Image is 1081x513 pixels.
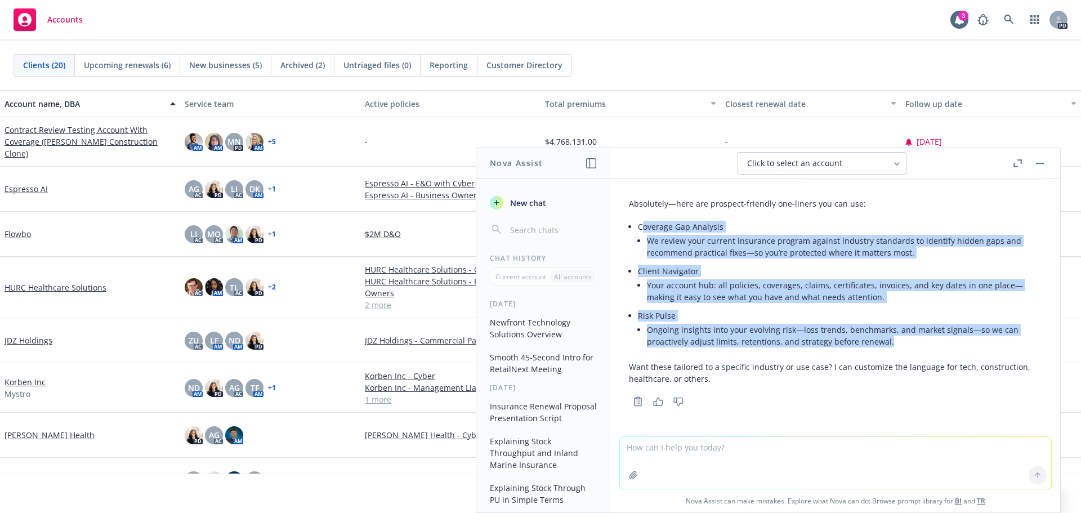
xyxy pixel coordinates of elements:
[5,282,106,293] a: HURC Healthcare Solutions
[185,426,203,444] img: photo
[485,479,602,509] button: Explaining Stock Through PU in Simple Terms
[485,193,602,213] button: New chat
[225,225,243,243] img: photo
[225,426,243,444] img: photo
[343,59,411,71] span: Untriaged files (0)
[251,382,259,394] span: TF
[360,90,540,117] button: Active policies
[205,180,223,198] img: photo
[5,183,48,195] a: Espresso AI
[485,397,602,427] button: Insurance Renewal Proposal Presentation Script
[245,133,263,151] img: photo
[5,124,176,159] a: Contract Review Testing Account With Coverage ([PERSON_NAME] Construction Clone)
[5,228,31,240] a: Flowbo
[490,157,543,169] h1: Nova Assist
[638,265,1042,277] p: Client Navigator
[905,98,1064,110] div: Follow up date
[268,139,276,145] a: + 5
[189,183,199,195] span: AG
[958,11,968,21] div: 3
[917,136,942,148] span: [DATE]
[185,278,203,296] img: photo
[5,334,52,346] a: JDZ Holdings
[486,59,562,71] span: Customer Directory
[205,133,223,151] img: photo
[476,253,611,263] div: Chat History
[188,382,200,394] span: ND
[245,278,263,296] img: photo
[725,98,884,110] div: Closest renewal date
[190,228,197,240] span: LI
[245,332,263,350] img: photo
[365,228,536,240] a: $2M D&O
[545,136,597,148] span: $4,768,131.00
[638,221,1042,233] p: Coverage Gap Analysis
[230,282,239,293] span: TL
[205,379,223,397] img: photo
[47,15,83,24] span: Accounts
[747,158,842,169] span: Click to select an account
[430,59,468,71] span: Reporting
[647,322,1042,350] li: Ongoing insights into your evolving risk—loss trends, benchmarks, and market signals—so we can pr...
[365,429,536,441] a: [PERSON_NAME] Health - Cyber
[5,376,46,388] a: Korben Inc
[365,264,536,275] a: HURC Healthcare Solutions - Cyber
[365,382,536,394] a: Korben Inc - Management Liability
[554,272,592,282] p: All accounts
[1024,8,1046,31] a: Switch app
[231,183,238,195] span: LI
[476,383,611,392] div: [DATE]
[84,59,171,71] span: Upcoming renewals (6)
[365,98,536,110] div: Active policies
[205,471,223,489] img: photo
[268,231,276,238] a: + 1
[229,334,240,346] span: ND
[633,396,643,407] svg: Copy to clipboard
[365,177,536,189] a: Espresso AI - E&O with Cyber
[207,228,221,240] span: MQ
[365,334,536,346] a: JDZ Holdings - Commercial Package
[977,496,985,506] a: TR
[615,489,1056,512] span: Nova Assist can make mistakes. Explore what Nova can do: Browse prompt library for and
[647,277,1042,305] li: Your account hub: all policies, coverages, claims, certificates, invoices, and key dates in one p...
[485,313,602,344] button: Newfront Technology Solutions Overview
[365,189,536,201] a: Espresso AI - Business Owners
[209,429,220,441] span: AG
[638,310,1042,322] p: Risk Pulse
[545,98,704,110] div: Total premiums
[245,225,263,243] img: photo
[185,98,356,110] div: Service team
[972,8,994,31] a: Report a Bug
[725,136,728,148] span: -
[5,429,95,441] a: [PERSON_NAME] Health
[998,8,1020,31] a: Search
[23,59,65,71] span: Clients (20)
[508,222,597,238] input: Search chats
[508,197,546,209] span: New chat
[5,388,30,400] span: Mystro
[647,233,1042,261] li: We review your current insurance program against industry standards to identify hidden gaps and r...
[185,133,203,151] img: photo
[189,334,199,346] span: ZU
[738,152,906,175] button: Click to select an account
[669,394,687,409] button: Thumbs down
[268,186,276,193] a: + 1
[365,370,536,382] a: Korben Inc - Cyber
[9,4,87,35] a: Accounts
[268,284,276,291] a: + 2
[365,275,536,299] a: HURC Healthcare Solutions - Business Owners
[210,334,218,346] span: LF
[721,90,901,117] button: Closest renewal date
[280,59,325,71] span: Archived (2)
[629,198,1042,209] p: Absolutely—here are prospect-friendly one-liners you can use:
[229,382,240,394] span: AG
[227,136,241,148] span: MN
[629,361,1042,385] p: Want these tailored to a specific industry or use case? I can customize the language for tech, co...
[495,272,546,282] p: Current account
[249,183,260,195] span: DK
[268,385,276,391] a: + 1
[540,90,721,117] button: Total premiums
[205,278,223,296] img: photo
[365,394,536,405] a: 1 more
[225,471,243,489] img: photo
